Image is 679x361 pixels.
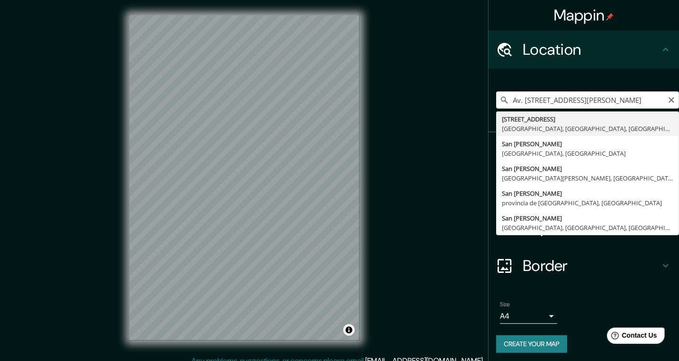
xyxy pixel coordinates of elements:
img: pin-icon.png [606,13,614,20]
div: [GEOGRAPHIC_DATA], [GEOGRAPHIC_DATA] [502,149,673,158]
div: San [PERSON_NAME] [502,213,673,223]
button: Create your map [496,335,567,353]
h4: Mappin [554,6,614,25]
iframe: Help widget launcher [594,324,669,351]
input: Pick your city or area [496,91,679,109]
button: Toggle attribution [343,324,355,336]
div: San [PERSON_NAME] [502,139,673,149]
div: Style [489,170,679,209]
h4: Border [523,256,660,275]
div: [STREET_ADDRESS] [502,114,673,124]
div: Border [489,247,679,285]
h4: Layout [523,218,660,237]
div: A4 [500,309,557,324]
div: San [PERSON_NAME] [502,164,673,173]
div: Location [489,30,679,69]
div: [GEOGRAPHIC_DATA][PERSON_NAME], [GEOGRAPHIC_DATA] [502,173,673,183]
div: San [PERSON_NAME] [502,189,673,198]
canvas: Map [130,15,359,341]
h4: Location [523,40,660,59]
div: [GEOGRAPHIC_DATA], [GEOGRAPHIC_DATA], [GEOGRAPHIC_DATA] [502,124,673,133]
label: Size [500,301,510,309]
div: Pins [489,132,679,170]
div: provincia de [GEOGRAPHIC_DATA], [GEOGRAPHIC_DATA] [502,198,673,208]
button: Clear [668,95,675,104]
div: Layout [489,209,679,247]
div: [GEOGRAPHIC_DATA], [GEOGRAPHIC_DATA], [GEOGRAPHIC_DATA] [502,223,673,232]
